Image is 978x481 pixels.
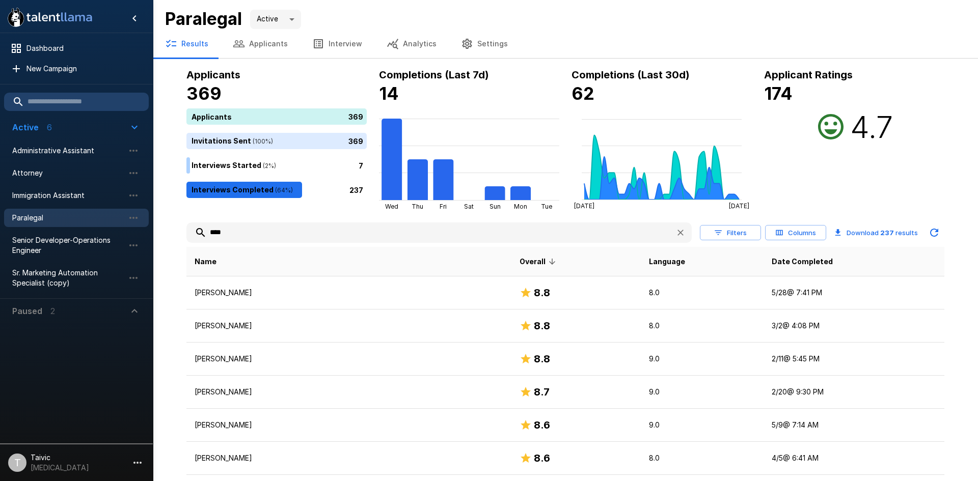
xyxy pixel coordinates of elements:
b: Paralegal [165,8,242,29]
tspan: Tue [541,203,552,210]
p: [PERSON_NAME] [195,288,503,298]
button: Results [153,30,221,58]
b: 14 [379,83,399,104]
h6: 8.6 [534,417,550,433]
tspan: Mon [514,203,527,210]
h6: 8.7 [534,384,550,400]
tspan: Thu [412,203,423,210]
b: 62 [572,83,594,104]
h6: 8.6 [534,450,550,466]
td: 3/2 @ 4:08 PM [764,309,944,343]
p: 237 [349,184,363,195]
span: Date Completed [772,256,833,268]
h6: 8.8 [534,285,550,301]
td: 4/5 @ 6:41 AM [764,442,944,475]
td: 5/9 @ 7:14 AM [764,409,944,442]
span: Name [195,256,216,268]
p: 8.0 [649,288,755,298]
p: [PERSON_NAME] [195,387,503,397]
td: 2/20 @ 9:30 PM [764,376,944,409]
button: Applicants [221,30,300,58]
p: 7 [359,160,363,171]
p: 369 [348,111,363,122]
p: [PERSON_NAME] [195,420,503,430]
b: 369 [186,83,222,104]
p: 9.0 [649,354,755,364]
p: [PERSON_NAME] [195,354,503,364]
span: Language [649,256,685,268]
div: Active [250,10,301,29]
p: 8.0 [649,453,755,463]
p: [PERSON_NAME] [195,453,503,463]
td: 2/11 @ 5:45 PM [764,343,944,376]
button: Columns [765,225,826,241]
b: Completions (Last 30d) [572,69,690,81]
p: 9.0 [649,420,755,430]
button: Interview [300,30,374,58]
h2: 4.7 [850,108,893,145]
b: 174 [764,83,793,104]
tspan: Wed [385,203,398,210]
h6: 8.8 [534,318,550,334]
h6: 8.8 [534,351,550,367]
td: 5/28 @ 7:41 PM [764,276,944,309]
b: 237 [880,229,894,237]
button: Filters [700,225,761,241]
tspan: Sat [465,203,474,210]
span: Overall [520,256,559,268]
button: Settings [449,30,520,58]
tspan: [DATE] [574,202,594,210]
tspan: Fri [440,203,447,210]
b: Completions (Last 7d) [379,69,489,81]
p: 369 [348,135,363,146]
tspan: Sun [490,203,501,210]
button: Download 237 results [830,222,922,243]
b: Applicant Ratings [764,69,853,81]
button: Updated Today - 10:33 PM [924,222,944,243]
p: [PERSON_NAME] [195,321,503,331]
tspan: [DATE] [729,202,749,210]
b: Applicants [186,69,240,81]
p: 9.0 [649,387,755,397]
p: 8.0 [649,321,755,331]
button: Analytics [374,30,449,58]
